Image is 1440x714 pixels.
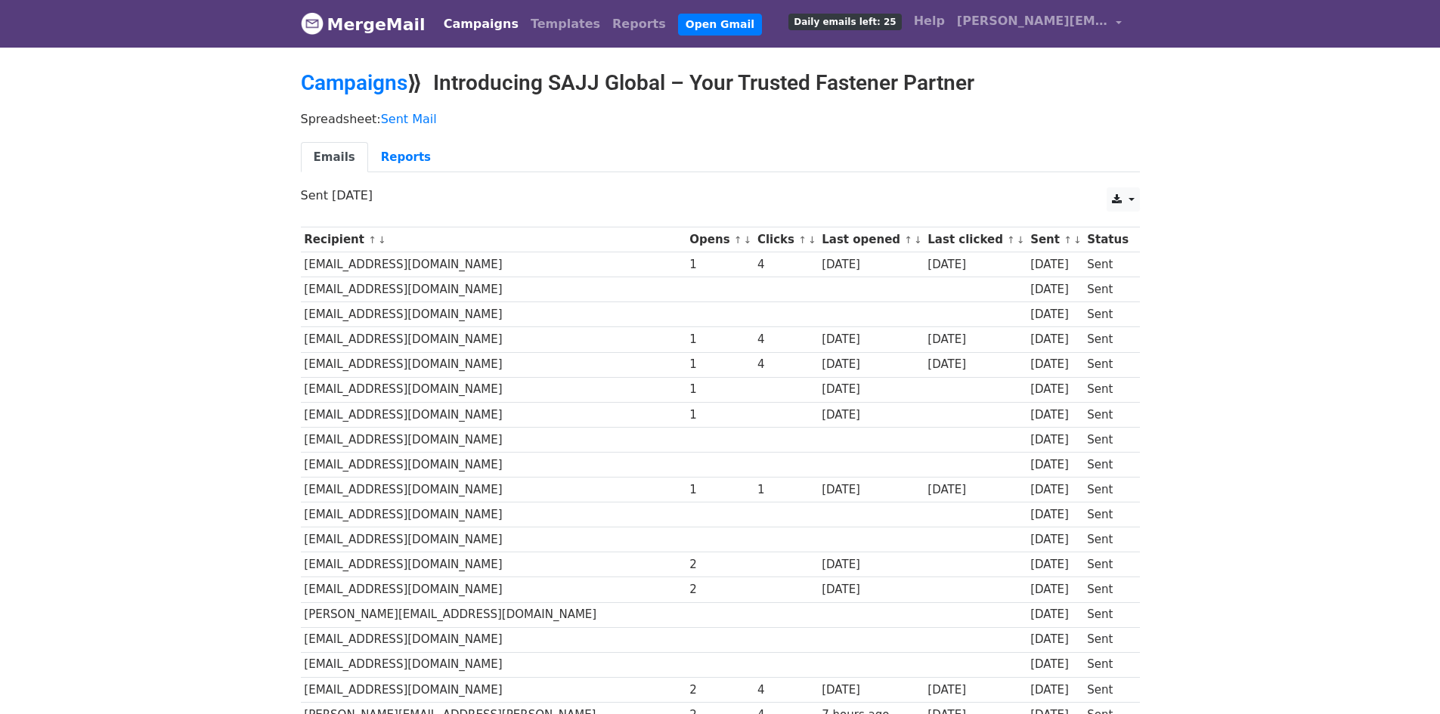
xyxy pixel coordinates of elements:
div: [DATE] [1030,256,1080,274]
div: [DATE] [822,581,920,598]
div: [DATE] [927,682,1023,699]
td: Sent [1083,277,1132,302]
a: ↑ [734,234,742,246]
td: [EMAIL_ADDRESS][DOMAIN_NAME] [301,652,686,677]
a: Reports [606,9,672,39]
div: [DATE] [1030,581,1080,598]
td: Sent [1083,327,1132,352]
a: Campaigns [438,9,525,39]
div: [DATE] [822,356,920,373]
a: ↓ [1073,234,1082,246]
td: [EMAIL_ADDRESS][DOMAIN_NAME] [301,527,686,552]
div: [DATE] [1030,531,1080,549]
a: MergeMail [301,8,426,40]
div: [DATE] [1030,406,1080,424]
td: Sent [1083,478,1132,502]
img: MergeMail logo [301,12,324,35]
a: ↓ [744,234,752,246]
td: [EMAIL_ADDRESS][DOMAIN_NAME] [301,502,686,527]
div: 1 [757,481,815,499]
td: [EMAIL_ADDRESS][DOMAIN_NAME] [301,402,686,427]
td: Sent [1083,652,1132,677]
p: Sent [DATE] [301,187,1140,203]
div: 4 [757,682,815,699]
a: ↓ [808,234,816,246]
span: [PERSON_NAME][EMAIL_ADDRESS][DOMAIN_NAME] [957,12,1108,30]
td: Sent [1083,252,1132,277]
a: Sent Mail [381,112,437,126]
span: Daily emails left: 25 [788,14,901,30]
div: 2 [689,682,750,699]
div: [DATE] [822,682,920,699]
div: [DATE] [822,481,920,499]
td: Sent [1083,402,1132,427]
a: Daily emails left: 25 [782,6,907,36]
div: [DATE] [1030,456,1080,474]
div: [DATE] [1030,431,1080,449]
td: [EMAIL_ADDRESS][DOMAIN_NAME] [301,302,686,327]
div: [DATE] [1030,606,1080,623]
div: [DATE] [1030,331,1080,348]
a: ↑ [904,234,912,246]
th: Last clicked [924,227,1027,252]
td: Sent [1083,577,1132,602]
a: ↑ [1064,234,1072,246]
div: [DATE] [822,331,920,348]
td: [EMAIL_ADDRESS][DOMAIN_NAME] [301,377,686,402]
th: Status [1083,227,1132,252]
div: 4 [757,256,815,274]
th: Recipient [301,227,686,252]
a: Emails [301,142,368,173]
div: [DATE] [822,556,920,573]
div: 1 [689,356,750,373]
a: ↓ [1017,234,1025,246]
div: 1 [689,381,750,398]
div: [DATE] [1030,356,1080,373]
div: 4 [757,331,815,348]
a: Campaigns [301,70,407,95]
td: Sent [1083,427,1132,452]
a: ↓ [914,234,922,246]
td: Sent [1083,627,1132,652]
a: ↓ [378,234,386,246]
td: Sent [1083,552,1132,577]
div: [DATE] [1030,506,1080,524]
div: [DATE] [1030,306,1080,323]
th: Opens [686,227,754,252]
div: 4 [757,356,815,373]
div: 2 [689,556,750,573]
div: [DATE] [822,406,920,424]
td: [EMAIL_ADDRESS][DOMAIN_NAME] [301,627,686,652]
a: Help [908,6,951,36]
td: [EMAIL_ADDRESS][DOMAIN_NAME] [301,452,686,477]
td: [EMAIL_ADDRESS][DOMAIN_NAME] [301,677,686,702]
td: Sent [1083,502,1132,527]
div: 2 [689,581,750,598]
td: [EMAIL_ADDRESS][DOMAIN_NAME] [301,352,686,377]
a: Open Gmail [678,14,762,36]
a: [PERSON_NAME][EMAIL_ADDRESS][DOMAIN_NAME] [951,6,1128,42]
td: [PERSON_NAME][EMAIL_ADDRESS][DOMAIN_NAME] [301,602,686,627]
div: [DATE] [927,356,1023,373]
div: [DATE] [1030,281,1080,298]
th: Clicks [754,227,818,252]
div: [DATE] [927,481,1023,499]
a: ↑ [1007,234,1015,246]
td: [EMAIL_ADDRESS][DOMAIN_NAME] [301,577,686,602]
div: [DATE] [822,256,920,274]
div: [DATE] [927,331,1023,348]
td: Sent [1083,602,1132,627]
td: [EMAIL_ADDRESS][DOMAIN_NAME] [301,327,686,352]
div: [DATE] [1030,381,1080,398]
td: Sent [1083,302,1132,327]
td: [EMAIL_ADDRESS][DOMAIN_NAME] [301,552,686,577]
td: Sent [1083,452,1132,477]
div: [DATE] [927,256,1023,274]
td: Sent [1083,527,1132,552]
div: [DATE] [1030,631,1080,648]
td: [EMAIL_ADDRESS][DOMAIN_NAME] [301,478,686,502]
div: 1 [689,406,750,424]
td: [EMAIL_ADDRESS][DOMAIN_NAME] [301,277,686,302]
td: [EMAIL_ADDRESS][DOMAIN_NAME] [301,252,686,277]
td: [EMAIL_ADDRESS][DOMAIN_NAME] [301,427,686,452]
